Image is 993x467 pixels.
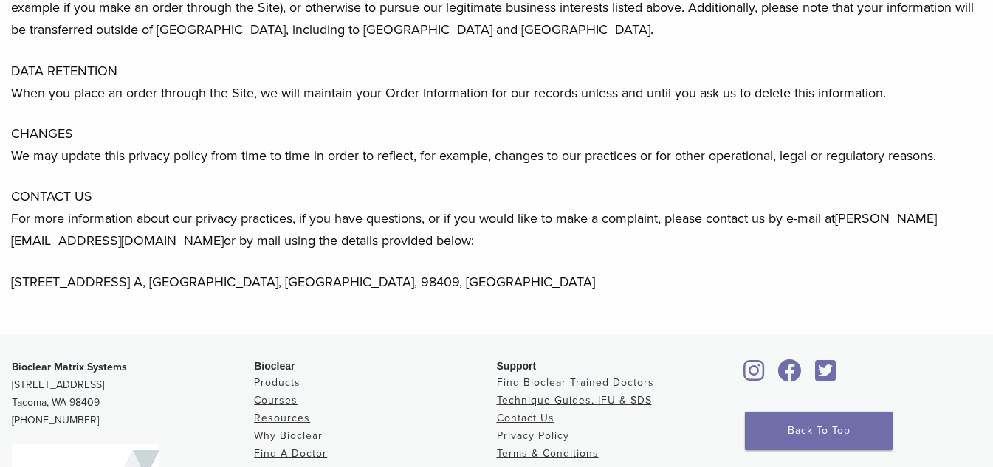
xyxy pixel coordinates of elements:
a: Find Bioclear Trained Doctors [497,376,654,389]
span: Support [497,360,537,372]
p: [STREET_ADDRESS] A, [GEOGRAPHIC_DATA], [GEOGRAPHIC_DATA], 98409, [GEOGRAPHIC_DATA] [11,271,982,293]
a: Why Bioclear [254,429,323,442]
p: CHANGES We may update this privacy policy from time to time in order to reflect, for example, cha... [11,122,982,167]
p: DATA RETENTION When you place an order through the Site, we will maintain your Order Information ... [11,60,982,104]
a: Products [254,376,300,389]
a: Bioclear [773,368,807,383]
a: Resources [254,412,310,424]
a: Back To Top [745,412,893,450]
strong: Bioclear Matrix Systems [12,361,127,373]
a: Courses [254,394,298,407]
a: Terms & Conditions [497,447,599,460]
p: CONTACT US For more information about our privacy practices, if you have questions, or if you wou... [11,185,982,252]
span: Bioclear [254,360,295,372]
a: Find A Doctor [254,447,327,460]
a: Bioclear [810,368,841,383]
a: Bioclear [739,368,770,383]
a: Technique Guides, IFU & SDS [497,394,652,407]
a: Contact Us [497,412,554,424]
a: Privacy Policy [497,429,569,442]
p: [STREET_ADDRESS] Tacoma, WA 98409 [PHONE_NUMBER] [12,359,254,429]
